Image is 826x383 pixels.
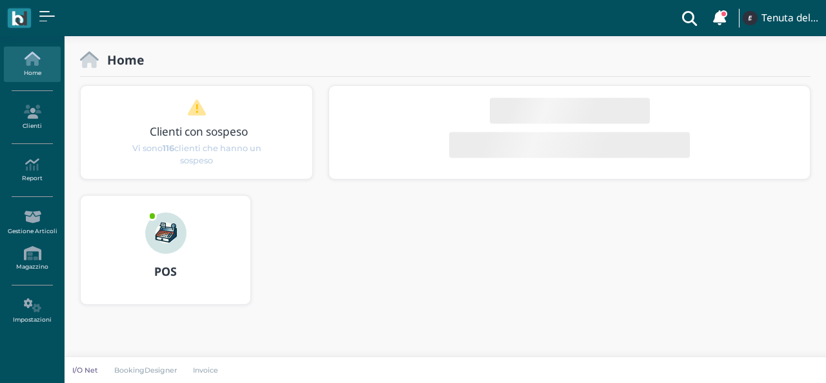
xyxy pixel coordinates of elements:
img: ... [145,212,186,254]
iframe: Help widget launcher [734,343,815,372]
a: Clienti [4,99,60,135]
a: ... Tenuta del Barco [741,3,818,34]
h2: Home [99,53,144,67]
b: POS [154,264,177,279]
span: Vi sono clienti che hanno un sospeso [128,141,265,166]
a: Impostazioni [4,293,60,329]
a: Report [4,152,60,188]
a: Home [4,47,60,82]
b: 116 [163,143,174,152]
a: Gestione Articoli [4,205,60,240]
h4: Tenuta del Barco [761,13,818,24]
a: Magazzino [4,241,60,276]
a: ... POS [80,195,251,320]
div: 1 / 1 [81,86,313,179]
img: ... [743,11,757,25]
img: logo [12,11,26,26]
a: Clienti con sospeso Vi sono116clienti che hanno un sospeso [105,99,288,167]
h3: Clienti con sospeso [108,125,290,138]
